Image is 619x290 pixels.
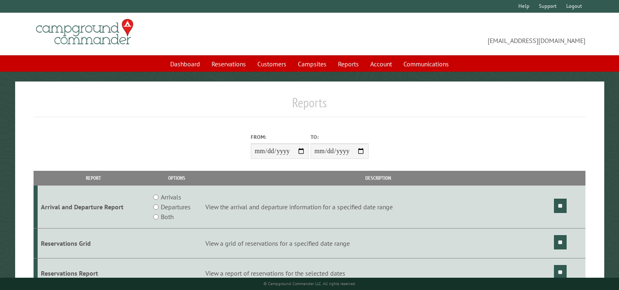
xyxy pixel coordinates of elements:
[251,133,309,141] label: From:
[311,133,369,141] label: To:
[310,23,586,45] span: [EMAIL_ADDRESS][DOMAIN_NAME]
[34,95,585,117] h1: Reports
[38,229,150,258] td: Reservations Grid
[365,56,397,72] a: Account
[207,56,251,72] a: Reservations
[161,192,181,202] label: Arrivals
[34,16,136,48] img: Campground Commander
[204,171,553,185] th: Description
[333,56,364,72] a: Reports
[204,186,553,229] td: View the arrival and departure information for a specified date range
[252,56,291,72] a: Customers
[150,171,204,185] th: Options
[204,229,553,258] td: View a grid of reservations for a specified date range
[38,258,150,288] td: Reservations Report
[398,56,454,72] a: Communications
[165,56,205,72] a: Dashboard
[161,212,173,222] label: Both
[263,281,356,286] small: © Campground Commander LLC. All rights reserved.
[38,171,150,185] th: Report
[161,202,191,212] label: Departures
[204,258,553,288] td: View a report of reservations for the selected dates
[293,56,331,72] a: Campsites
[38,186,150,229] td: Arrival and Departure Report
